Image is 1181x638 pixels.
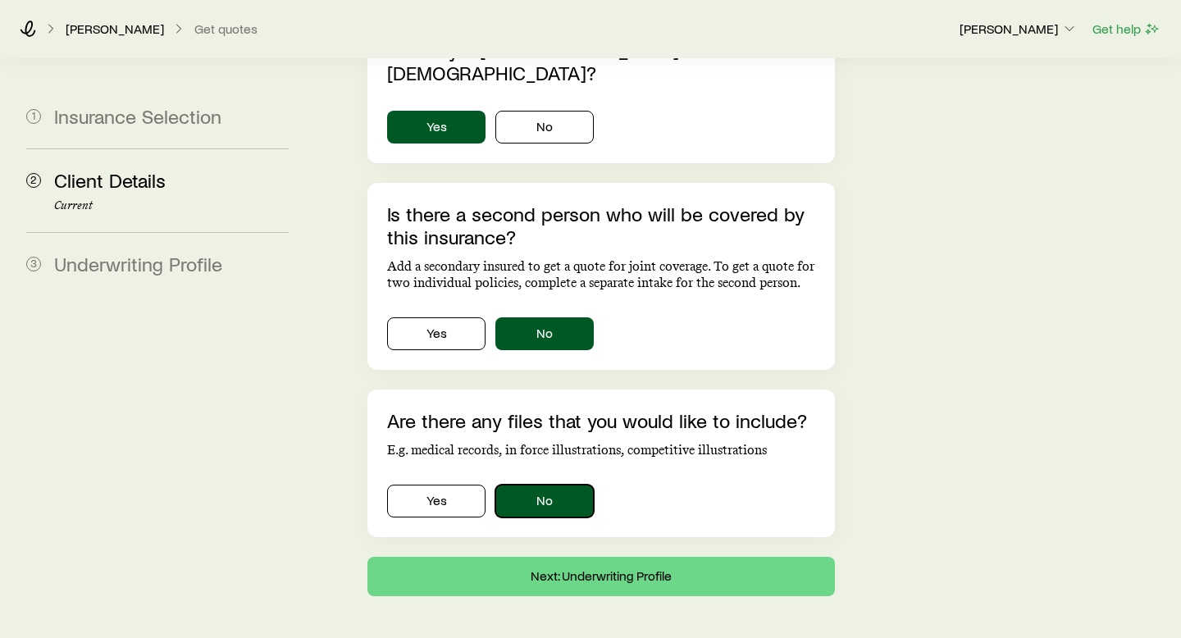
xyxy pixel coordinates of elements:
button: No [495,485,594,517]
p: Are there any files that you would like to include? [387,409,815,432]
span: Insurance Selection [54,104,221,128]
button: [PERSON_NAME] [959,20,1078,39]
p: Is there a second person who will be covered by this insurance? [387,203,815,248]
button: Yes [387,111,486,144]
p: [PERSON_NAME] [960,21,1078,37]
button: Get quotes [194,21,258,37]
button: No [495,111,594,144]
button: Next: Underwriting Profile [367,557,835,596]
span: 1 [26,109,41,124]
p: E.g. medical records, in force illustrations, competitive illustrations [387,442,815,458]
p: Are they a [DEMOGRAPHIC_DATA] citizen or [DEMOGRAPHIC_DATA]? [387,39,815,84]
p: [PERSON_NAME] [66,21,164,37]
span: Client Details [54,168,166,192]
span: 2 [26,173,41,188]
p: Current [54,199,289,212]
button: Get help [1092,20,1161,39]
span: Underwriting Profile [54,252,222,276]
button: Yes [387,485,486,517]
span: 3 [26,257,41,271]
button: Yes [387,317,486,350]
button: No [495,317,594,350]
p: Add a secondary insured to get a quote for joint coverage. To get a quote for two individual poli... [387,258,815,291]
